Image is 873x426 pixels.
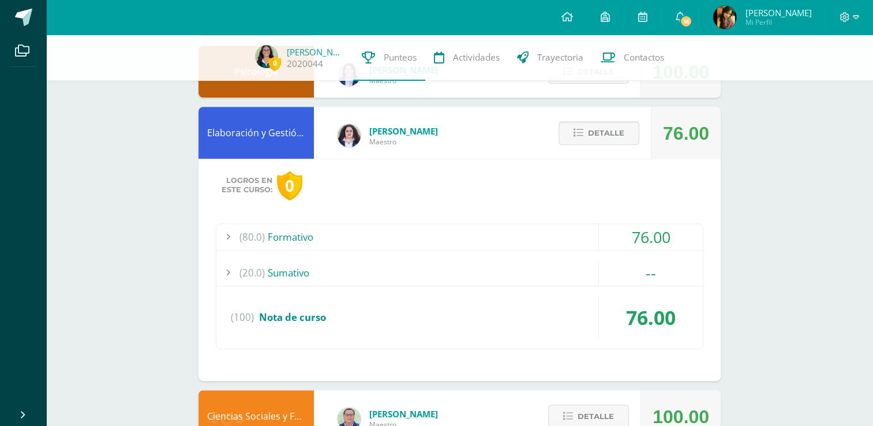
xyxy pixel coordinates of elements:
span: 0 [268,56,281,70]
span: Detalle [588,122,624,144]
span: Nota de curso [259,311,326,324]
span: (20.0) [239,260,265,286]
a: Contactos [592,35,673,81]
span: Trayectoria [537,51,583,63]
span: [PERSON_NAME] [745,7,811,18]
div: Elaboración y Gestión de Proyectos [198,107,314,159]
span: Mi Perfil [745,17,811,27]
span: Contactos [624,51,664,63]
span: Logros en este curso: [222,176,272,195]
div: 76.00 [599,296,703,339]
span: Actividades [453,51,500,63]
div: -- [599,260,703,286]
div: 76.00 [663,107,709,159]
span: Maestro [369,137,438,147]
div: Sumativo [216,260,703,286]
a: [PERSON_NAME] [287,46,344,58]
a: Punteos [353,35,425,81]
span: (80.0) [239,224,265,250]
span: [PERSON_NAME] [369,125,438,137]
span: [PERSON_NAME] [369,408,438,420]
img: ba02aa29de7e60e5f6614f4096ff8928.png [338,124,361,147]
img: 247917de25ca421199a556a291ddd3f6.png [713,6,736,29]
a: Trayectoria [508,35,592,81]
button: Detalle [559,121,639,145]
span: Punteos [384,51,417,63]
span: 16 [680,15,692,28]
img: a01f4c67880a69ff8ac373e37573f08f.png [255,45,278,68]
a: Actividades [425,35,508,81]
div: 76.00 [599,224,703,250]
span: (100) [231,296,254,339]
div: Formativo [216,224,703,250]
div: 0 [277,171,302,200]
a: 2020044 [287,58,323,70]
